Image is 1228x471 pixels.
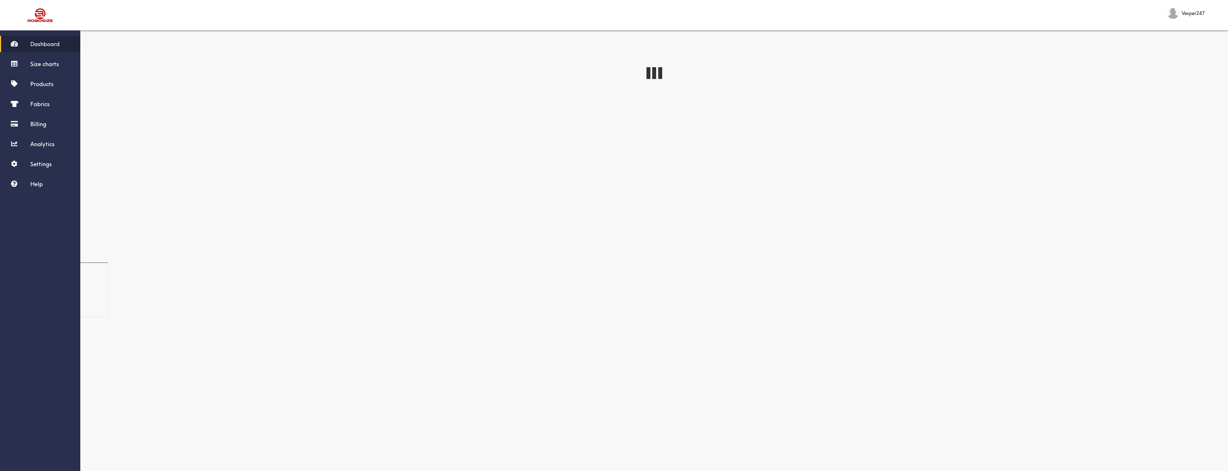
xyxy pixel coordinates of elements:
[30,40,60,48] span: Dashboard
[30,180,43,188] span: Help
[1167,8,1179,19] img: Vesper247
[30,140,55,148] span: Analytics
[30,60,59,68] span: Size charts
[1182,9,1205,17] span: Vesper247
[30,100,50,108] span: Fabrics
[30,160,52,168] span: Settings
[30,120,46,128] span: Billing
[14,5,67,25] img: Robosize
[30,80,54,88] span: Products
